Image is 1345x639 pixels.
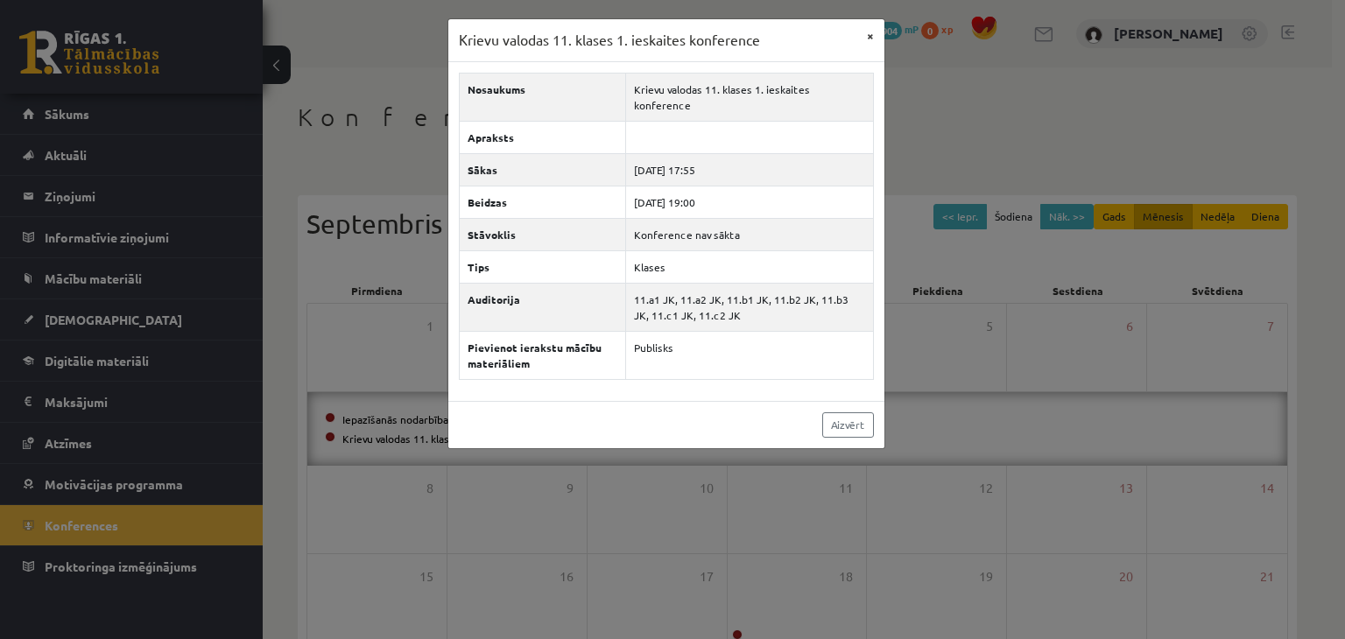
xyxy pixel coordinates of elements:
[459,73,626,121] th: Nosaukums
[459,186,626,218] th: Beidzas
[626,331,873,379] td: Publisks
[626,186,873,218] td: [DATE] 19:00
[459,121,626,153] th: Apraksts
[459,250,626,283] th: Tips
[626,250,873,283] td: Klases
[626,283,873,331] td: 11.a1 JK, 11.a2 JK, 11.b1 JK, 11.b2 JK, 11.b3 JK, 11.c1 JK, 11.c2 JK
[459,283,626,331] th: Auditorija
[822,412,874,438] a: Aizvērt
[459,331,626,379] th: Pievienot ierakstu mācību materiāliem
[626,218,873,250] td: Konference nav sākta
[626,73,873,121] td: Krievu valodas 11. klases 1. ieskaites konference
[459,30,760,51] h3: Krievu valodas 11. klases 1. ieskaites konference
[459,153,626,186] th: Sākas
[626,153,873,186] td: [DATE] 17:55
[459,218,626,250] th: Stāvoklis
[856,19,884,53] button: ×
